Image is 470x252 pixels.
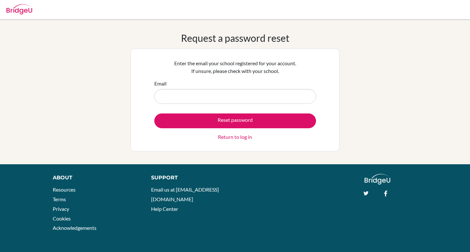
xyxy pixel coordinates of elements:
[53,215,71,221] a: Cookies
[154,80,167,87] label: Email
[53,186,76,193] a: Resources
[181,32,289,44] h1: Request a password reset
[151,174,228,182] div: Support
[218,133,252,141] a: Return to log in
[154,59,316,75] p: Enter the email your school registered for your account. If unsure, please check with your school.
[151,186,219,202] a: Email us at [EMAIL_ADDRESS][DOMAIN_NAME]
[6,4,32,14] img: Bridge-U
[154,113,316,128] button: Reset password
[53,206,69,212] a: Privacy
[151,206,178,212] a: Help Center
[53,174,137,182] div: About
[53,196,66,202] a: Terms
[53,225,96,231] a: Acknowledgements
[365,174,391,184] img: logo_white@2x-f4f0deed5e89b7ecb1c2cc34c3e3d731f90f0f143d5ea2071677605dd97b5244.png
